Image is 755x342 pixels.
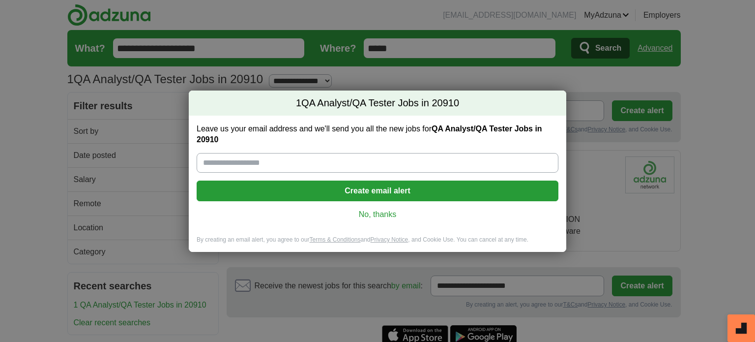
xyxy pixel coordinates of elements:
span: 1 [296,96,301,110]
a: Privacy Notice [371,236,408,243]
div: By creating an email alert, you agree to our and , and Cookie Use. You can cancel at any time. [189,236,566,252]
a: Terms & Conditions [309,236,360,243]
label: Leave us your email address and we'll send you all the new jobs for [197,124,558,145]
a: No, thanks [204,209,551,220]
button: Create email alert [197,181,558,201]
h2: QA Analyst/QA Tester Jobs in 20910 [189,91,566,116]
